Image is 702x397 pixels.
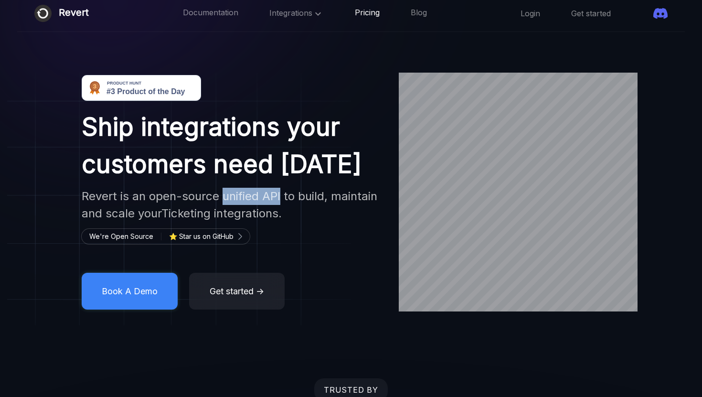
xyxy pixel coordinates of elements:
div: Revert [59,5,89,22]
button: Book A Demo [82,273,178,310]
span: Integrations [269,8,324,18]
img: image [7,73,351,325]
h1: Ship integrations your customers need [DATE] [82,108,382,183]
a: Get started [571,8,611,19]
a: Pricing [355,7,380,20]
a: Documentation [183,7,238,20]
a: Login [521,8,540,19]
span: Ticketing [161,206,211,220]
a: ⭐ Star us on GitHub [169,231,241,242]
img: Revert logo [34,5,52,22]
button: Get started → [189,273,285,310]
h2: Revert is an open-source unified API to build, maintain and scale your integrations. [82,188,382,222]
a: Blog [411,7,427,20]
img: Revert - Open-source unified API to build product integrations | Product Hunt [82,75,201,101]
